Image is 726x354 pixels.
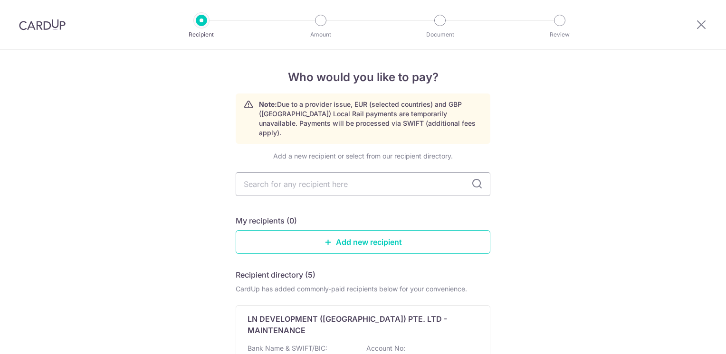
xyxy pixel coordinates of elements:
[236,172,490,196] input: Search for any recipient here
[366,344,405,353] p: Account No:
[166,30,237,39] p: Recipient
[236,69,490,86] h4: Who would you like to pay?
[259,100,277,108] strong: Note:
[248,344,327,353] p: Bank Name & SWIFT/BIC:
[405,30,475,39] p: Document
[236,284,490,294] div: CardUp has added commonly-paid recipients below for your convenience.
[236,151,490,161] div: Add a new recipient or select from our recipient directory.
[525,30,595,39] p: Review
[236,215,297,226] h5: My recipients (0)
[286,30,356,39] p: Amount
[19,19,66,30] img: CardUp
[236,269,315,280] h5: Recipient directory (5)
[236,230,490,254] a: Add new recipient
[248,313,467,336] p: LN DEVELOPMENT ([GEOGRAPHIC_DATA]) PTE. LTD - MAINTENANCE
[259,100,482,138] p: Due to a provider issue, EUR (selected countries) and GBP ([GEOGRAPHIC_DATA]) Local Rail payments...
